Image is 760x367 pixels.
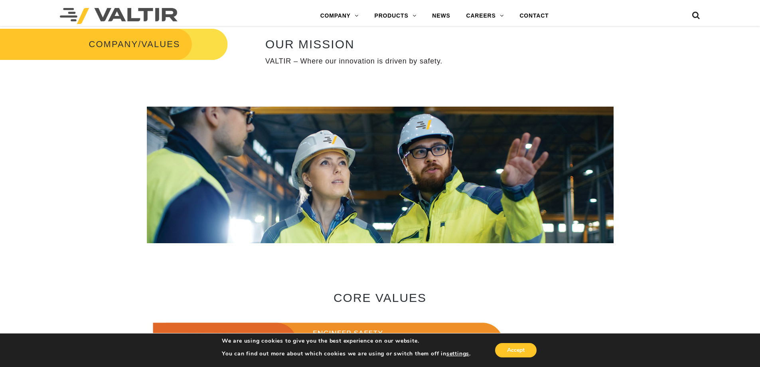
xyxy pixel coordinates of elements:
[222,350,471,357] p: You can find out more about which cookies we are using or switch them off in .
[367,8,424,24] a: PRODUCTS
[147,107,614,243] img: HardHat
[147,291,614,304] h2: CORE VALUES
[60,8,178,24] img: Valtir
[458,8,512,24] a: CAREERS
[312,8,367,24] a: COMPANY
[222,337,471,345] p: We are using cookies to give you the best experience on our website.
[265,38,738,51] h2: OUR MISSION
[511,8,557,24] a: CONTACT
[495,343,537,357] button: Accept
[265,57,738,66] p: VALTIR – Where our innovation is driven by safety.
[424,8,458,24] a: NEWS
[446,350,469,357] button: settings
